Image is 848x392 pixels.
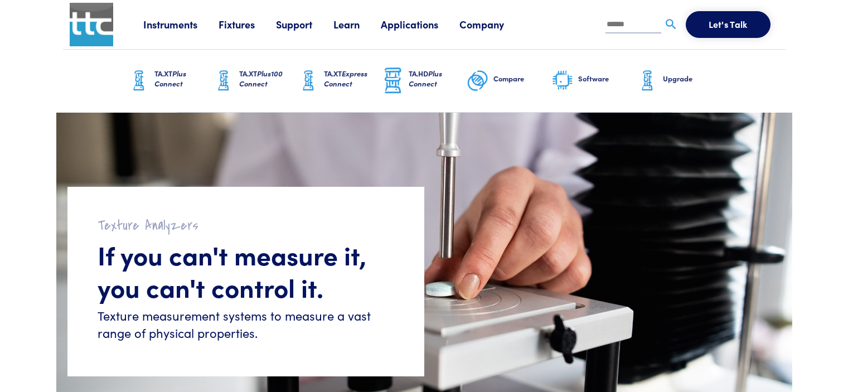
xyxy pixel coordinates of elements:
img: ttc_logo_1x1_v1.0.png [70,3,113,46]
h2: Texture Analyzers [98,217,394,234]
h6: Compare [493,74,551,84]
a: Learn [333,17,381,31]
h6: TA.HD [409,69,467,89]
a: TA.XTPlus100 Connect [212,50,297,112]
span: Express Connect [324,68,367,89]
span: Plus100 Connect [239,68,283,89]
a: TA.XTExpress Connect [297,50,382,112]
a: Applications [381,17,459,31]
a: Fixtures [219,17,276,31]
img: software-graphic.png [551,69,574,93]
a: Company [459,17,525,31]
img: ta-xt-graphic.png [636,67,658,95]
h1: If you can't measure it, you can't control it. [98,239,394,303]
img: ta-xt-graphic.png [297,67,319,95]
h6: Software [578,74,636,84]
h6: Upgrade [663,74,721,84]
a: Instruments [143,17,219,31]
a: Compare [467,50,551,112]
img: ta-xt-graphic.png [128,67,150,95]
button: Let's Talk [686,11,771,38]
h6: TA.XT [324,69,382,89]
a: Support [276,17,333,31]
a: Software [551,50,636,112]
span: Plus Connect [409,68,442,89]
a: TA.XTPlus Connect [128,50,212,112]
img: ta-hd-graphic.png [382,66,404,95]
h6: TA.XT [154,69,212,89]
h6: Texture measurement systems to measure a vast range of physical properties. [98,307,394,342]
h6: TA.XT [239,69,297,89]
a: Upgrade [636,50,721,112]
img: compare-graphic.png [467,67,489,95]
img: ta-xt-graphic.png [212,67,235,95]
a: TA.HDPlus Connect [382,50,467,112]
span: Plus Connect [154,68,186,89]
